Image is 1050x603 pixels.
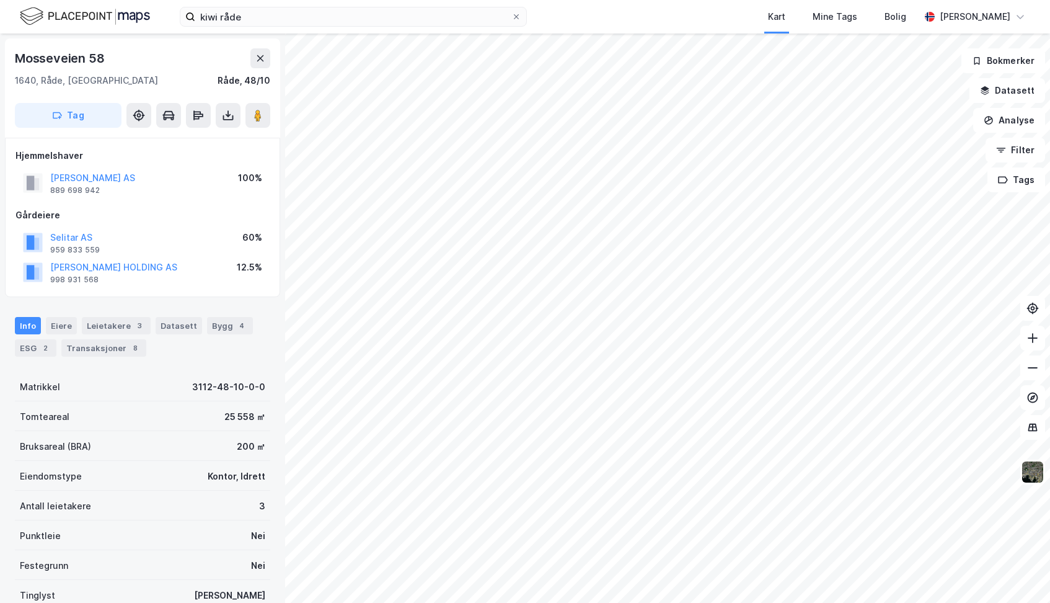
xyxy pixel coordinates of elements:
div: Mine Tags [813,9,857,24]
div: [PERSON_NAME] [940,9,1010,24]
div: 3 [133,319,146,332]
div: Mosseveien 58 [15,48,107,68]
div: Hjemmelshaver [15,148,270,163]
button: Tags [987,167,1045,192]
iframe: Chat Widget [988,543,1050,603]
button: Datasett [969,78,1045,103]
div: 889 698 942 [50,185,100,195]
div: Info [15,317,41,334]
img: 9k= [1021,460,1044,484]
div: 4 [236,319,248,332]
div: Festegrunn [20,558,68,573]
div: Tomteareal [20,409,69,424]
div: Antall leietakere [20,499,91,514]
div: Kontrollprogram for chat [988,543,1050,603]
div: 12.5% [237,260,262,275]
div: 25 558 ㎡ [224,409,265,424]
div: Bygg [207,317,253,334]
div: Tinglyst [20,588,55,603]
div: Matrikkel [20,380,60,395]
div: Bolig [885,9,906,24]
img: logo.f888ab2527a4732fd821a326f86c7f29.svg [20,6,150,27]
div: Transaksjoner [61,339,146,357]
div: Kontor, Idrett [208,469,265,484]
button: Tag [15,103,121,128]
div: 1640, Råde, [GEOGRAPHIC_DATA] [15,73,158,88]
div: 3 [259,499,265,514]
div: 100% [238,171,262,185]
div: 3112-48-10-0-0 [192,380,265,395]
button: Filter [986,138,1045,163]
div: Leietakere [82,317,151,334]
div: Eiere [46,317,77,334]
div: 959 833 559 [50,245,100,255]
div: 8 [129,342,141,354]
div: Punktleie [20,529,61,543]
div: Eiendomstype [20,469,82,484]
div: 2 [39,342,51,354]
button: Bokmerker [961,48,1045,73]
div: Råde, 48/10 [218,73,270,88]
div: Bruksareal (BRA) [20,439,91,454]
div: ESG [15,339,56,357]
input: Søk på adresse, matrikkel, gårdeiere, leietakere eller personer [195,7,511,26]
button: Analyse [973,108,1045,133]
div: Kart [768,9,785,24]
div: Datasett [156,317,202,334]
div: [PERSON_NAME] [194,588,265,603]
div: Nei [251,529,265,543]
div: Nei [251,558,265,573]
div: 998 931 568 [50,275,99,285]
div: Gårdeiere [15,208,270,223]
div: 60% [242,230,262,245]
div: 200 ㎡ [237,439,265,454]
